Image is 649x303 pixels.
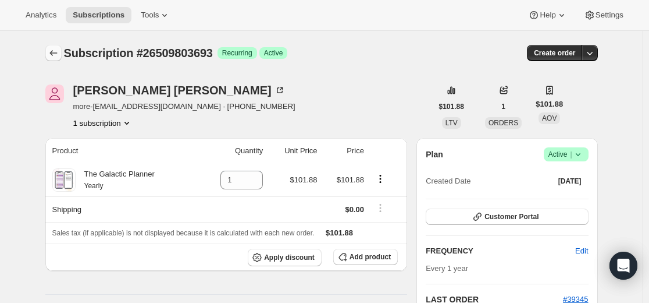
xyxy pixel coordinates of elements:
[73,84,286,96] div: [PERSON_NAME] [PERSON_NAME]
[52,229,315,237] span: Sales tax (if applicable) is not displayed because it is calculated with each new order.
[84,182,104,190] small: Yearly
[264,48,283,58] span: Active
[371,172,390,185] button: Product actions
[73,117,133,129] button: Product actions
[595,10,623,20] span: Settings
[521,7,574,23] button: Help
[26,10,56,20] span: Analytics
[536,98,563,110] span: $101.88
[488,119,518,127] span: ORDERS
[426,209,588,225] button: Customer Portal
[548,149,584,160] span: Active
[64,47,213,59] span: Subscription #26509803693
[426,175,470,187] span: Created Date
[542,114,557,122] span: AOV
[222,48,252,58] span: Recurring
[609,252,637,280] div: Open Intercom Messenger
[577,7,630,23] button: Settings
[248,249,322,266] button: Apply discount
[494,98,512,115] button: 1
[426,245,575,257] h2: FREQUENCY
[445,119,458,127] span: LTV
[551,173,589,189] button: [DATE]
[54,168,74,192] img: product img
[432,98,471,115] button: $101.88
[568,242,595,260] button: Edit
[266,138,320,164] th: Unit Price
[19,7,63,23] button: Analytics
[73,10,124,20] span: Subscriptions
[45,84,64,103] span: Jeromey Popa
[570,150,572,159] span: |
[371,202,390,214] button: Shipping actions
[45,45,62,61] button: Subscriptions
[345,205,364,214] span: $0.00
[439,102,464,111] span: $101.88
[76,168,155,192] div: The Galactic Planner
[540,10,555,20] span: Help
[141,10,159,20] span: Tools
[290,175,318,184] span: $101.88
[264,253,315,262] span: Apply discount
[134,7,177,23] button: Tools
[333,249,398,265] button: Add product
[501,102,505,111] span: 1
[426,264,468,273] span: Every 1 year
[527,45,582,61] button: Create order
[426,149,443,160] h2: Plan
[321,138,368,164] th: Price
[350,252,391,262] span: Add product
[558,177,582,186] span: [DATE]
[484,212,539,221] span: Customer Portal
[326,228,353,237] span: $101.88
[534,48,575,58] span: Create order
[45,138,199,164] th: Product
[66,7,131,23] button: Subscriptions
[199,138,267,164] th: Quantity
[337,175,364,184] span: $101.88
[575,245,588,257] span: Edit
[73,101,295,112] span: more-[EMAIL_ADDRESS][DOMAIN_NAME] · [PHONE_NUMBER]
[45,196,199,222] th: Shipping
